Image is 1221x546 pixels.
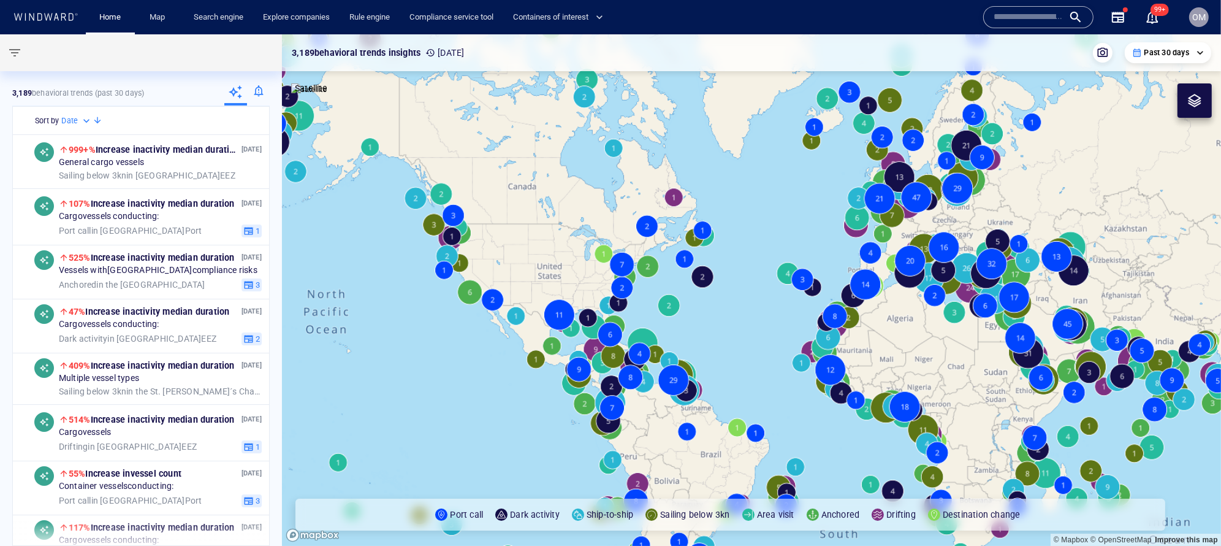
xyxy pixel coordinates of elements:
[757,507,794,522] p: Area visit
[69,199,235,209] span: Increase in activity median duration
[405,7,498,28] a: Compliance service tool
[35,115,59,127] h6: Sort by
[69,361,91,371] span: 409%
[69,253,91,263] span: 525%
[295,81,327,96] p: Satellite
[59,265,257,276] span: Vessels with [GEOGRAPHIC_DATA] compliance risks
[59,373,139,384] span: Multiple vessel types
[1132,47,1204,58] div: Past 30 days
[59,170,126,180] span: Sailing below 3kn
[258,7,335,28] a: Explore companies
[242,252,262,263] p: [DATE]
[59,279,205,290] span: in the [GEOGRAPHIC_DATA]
[59,333,108,343] span: Dark activity
[140,7,179,28] button: Map
[69,199,91,209] span: 107%
[242,306,262,317] p: [DATE]
[587,507,633,522] p: Ship-to-ship
[59,319,159,330] span: Cargo vessels conducting:
[1144,47,1189,58] p: Past 30 days
[69,361,235,371] span: Increase in activity median duration
[242,440,262,453] button: 1
[59,225,202,236] span: in [GEOGRAPHIC_DATA] Port
[61,115,93,127] div: Date
[69,307,230,317] span: Increase in activity median duration
[1155,536,1218,544] a: Map feedback
[821,507,860,522] p: Anchored
[254,495,260,506] span: 3
[242,278,262,291] button: 3
[59,386,126,396] span: Sailing below 3kn
[286,528,340,542] a: Mapbox logo
[59,157,144,168] span: General cargo vessels
[242,467,262,479] p: [DATE]
[508,7,614,28] button: Containers of interest
[660,507,729,522] p: Sailing below 3kn
[1192,12,1206,22] span: OM
[1054,536,1088,544] a: Mapbox
[59,441,88,451] span: Drifting
[59,170,235,181] span: in [GEOGRAPHIC_DATA] EEZ
[1145,10,1160,25] div: Notification center
[1138,2,1167,32] button: 99+
[513,10,603,25] span: Containers of interest
[59,427,111,438] span: Cargo vessels
[282,34,1221,546] canvas: Map
[242,224,262,237] button: 1
[292,45,420,60] p: 3,189 behavioral trends insights
[69,307,86,317] span: 47%
[242,332,262,345] button: 2
[1151,4,1169,16] span: 99+
[242,413,262,425] p: [DATE]
[69,415,235,425] span: Increase in activity median duration
[425,45,464,60] p: [DATE]
[69,469,181,479] span: Increase in vessel count
[69,253,235,263] span: Increase in activity median duration
[145,7,174,28] a: Map
[1187,5,1211,29] button: OM
[91,7,130,28] button: Home
[59,225,91,235] span: Port call
[242,144,262,155] p: [DATE]
[886,507,916,522] p: Drifting
[189,7,248,28] a: Search engine
[254,225,260,236] span: 1
[69,145,96,155] span: 999+%
[242,198,262,209] p: [DATE]
[95,7,126,28] a: Home
[59,279,97,289] span: Anchored
[69,469,86,479] span: 55%
[291,83,327,96] img: satellite
[254,441,260,452] span: 1
[59,495,202,506] span: in [GEOGRAPHIC_DATA] Port
[59,333,216,344] span: in [GEOGRAPHIC_DATA] EEZ
[242,360,262,371] p: [DATE]
[69,415,91,425] span: 514%
[344,7,395,28] a: Rule engine
[242,494,262,507] button: 3
[1169,491,1212,537] iframe: Chat
[12,88,32,98] strong: 3,189
[450,507,483,522] p: Port call
[943,507,1021,522] p: Destination change
[59,495,91,505] span: Port call
[59,386,262,397] span: in the St. [PERSON_NAME]´s Channel Strait
[69,145,240,155] span: Increase in activity median duration
[12,88,144,99] p: behavioral trends (Past 30 days)
[59,441,197,452] span: in [GEOGRAPHIC_DATA] EEZ
[1090,536,1152,544] a: OpenStreetMap
[254,333,260,344] span: 2
[59,481,174,492] span: Container vessels conducting:
[59,211,159,222] span: Cargo vessels conducting:
[254,279,260,290] span: 3
[61,115,78,127] h6: Date
[510,507,560,522] p: Dark activity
